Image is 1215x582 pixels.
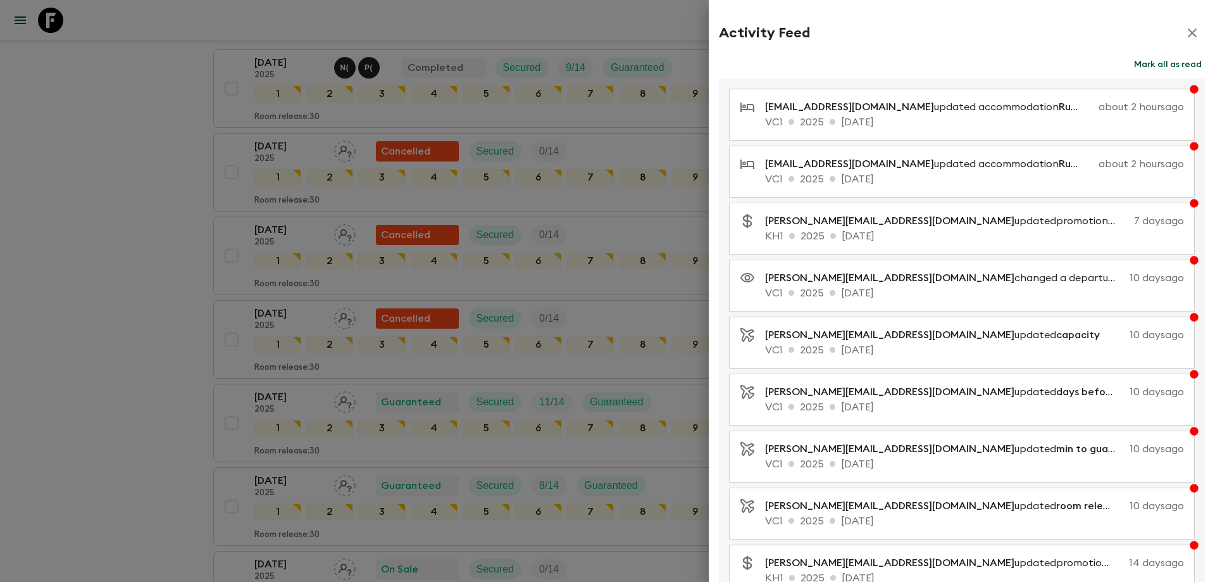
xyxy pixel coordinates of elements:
[765,229,1184,244] p: KH1 2025 [DATE]
[765,457,1184,472] p: VC1 2025 [DATE]
[765,273,1014,283] span: [PERSON_NAME][EMAIL_ADDRESS][DOMAIN_NAME]
[765,555,1125,571] p: updated promotional discounts
[1115,327,1184,343] p: 10 days ago
[765,102,934,112] span: [EMAIL_ADDRESS][DOMAIN_NAME]
[765,159,934,169] span: [EMAIL_ADDRESS][DOMAIN_NAME]
[765,330,1014,340] span: [PERSON_NAME][EMAIL_ADDRESS][DOMAIN_NAME]
[765,384,1125,400] p: updated
[1131,56,1205,73] button: Mark all as read
[765,115,1184,130] p: VC1 2025 [DATE]
[765,501,1014,511] span: [PERSON_NAME][EMAIL_ADDRESS][DOMAIN_NAME]
[1056,444,1142,454] span: min to guarantee
[1099,156,1184,172] p: about 2 hours ago
[1056,330,1100,340] span: capacity
[765,514,1184,529] p: VC1 2025 [DATE]
[1059,102,1207,112] span: Rue de l'Amour Boutique hotel
[1056,387,1200,397] span: days before departure for EB
[765,286,1184,301] p: VC1 2025 [DATE]
[1056,501,1145,511] span: room release days
[765,387,1014,397] span: [PERSON_NAME][EMAIL_ADDRESS][DOMAIN_NAME]
[1130,555,1184,571] p: 14 days ago
[1130,498,1184,514] p: 10 days ago
[719,25,810,41] h2: Activity Feed
[1130,384,1184,400] p: 10 days ago
[1130,270,1184,286] p: 10 days ago
[765,444,1014,454] span: [PERSON_NAME][EMAIL_ADDRESS][DOMAIN_NAME]
[765,99,1093,115] p: updated accommodation
[1059,159,1207,169] span: Rue de l'Amour Boutique hotel
[765,558,1014,568] span: [PERSON_NAME][EMAIL_ADDRESS][DOMAIN_NAME]
[765,441,1125,457] p: updated
[765,172,1184,187] p: VC1 2025 [DATE]
[765,213,1129,229] p: updated promotional discounts
[765,156,1093,172] p: updated accommodation
[765,343,1184,358] p: VC1 2025 [DATE]
[1099,99,1184,115] p: about 2 hours ago
[765,216,1014,226] span: [PERSON_NAME][EMAIL_ADDRESS][DOMAIN_NAME]
[1130,441,1184,457] p: 10 days ago
[765,270,1125,286] p: changed a departure visibility to live
[765,400,1184,415] p: VC1 2025 [DATE]
[765,327,1110,343] p: updated
[1134,213,1184,229] p: 7 days ago
[765,498,1125,514] p: updated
